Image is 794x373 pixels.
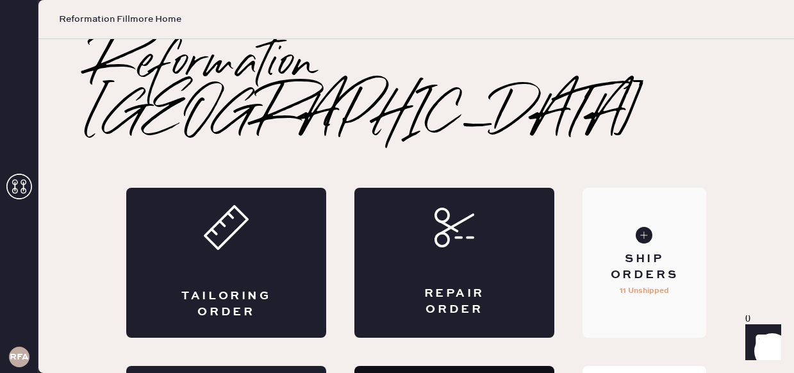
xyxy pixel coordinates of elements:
iframe: Front Chat [733,315,788,370]
h3: RFA [10,352,29,361]
span: Reformation Fillmore Home [59,13,181,26]
div: Repair Order [406,286,503,318]
h2: Reformation [GEOGRAPHIC_DATA] [90,39,743,142]
p: 11 Unshipped [620,283,669,299]
div: Tailoring Order [178,288,275,320]
div: Ship Orders [593,251,696,283]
